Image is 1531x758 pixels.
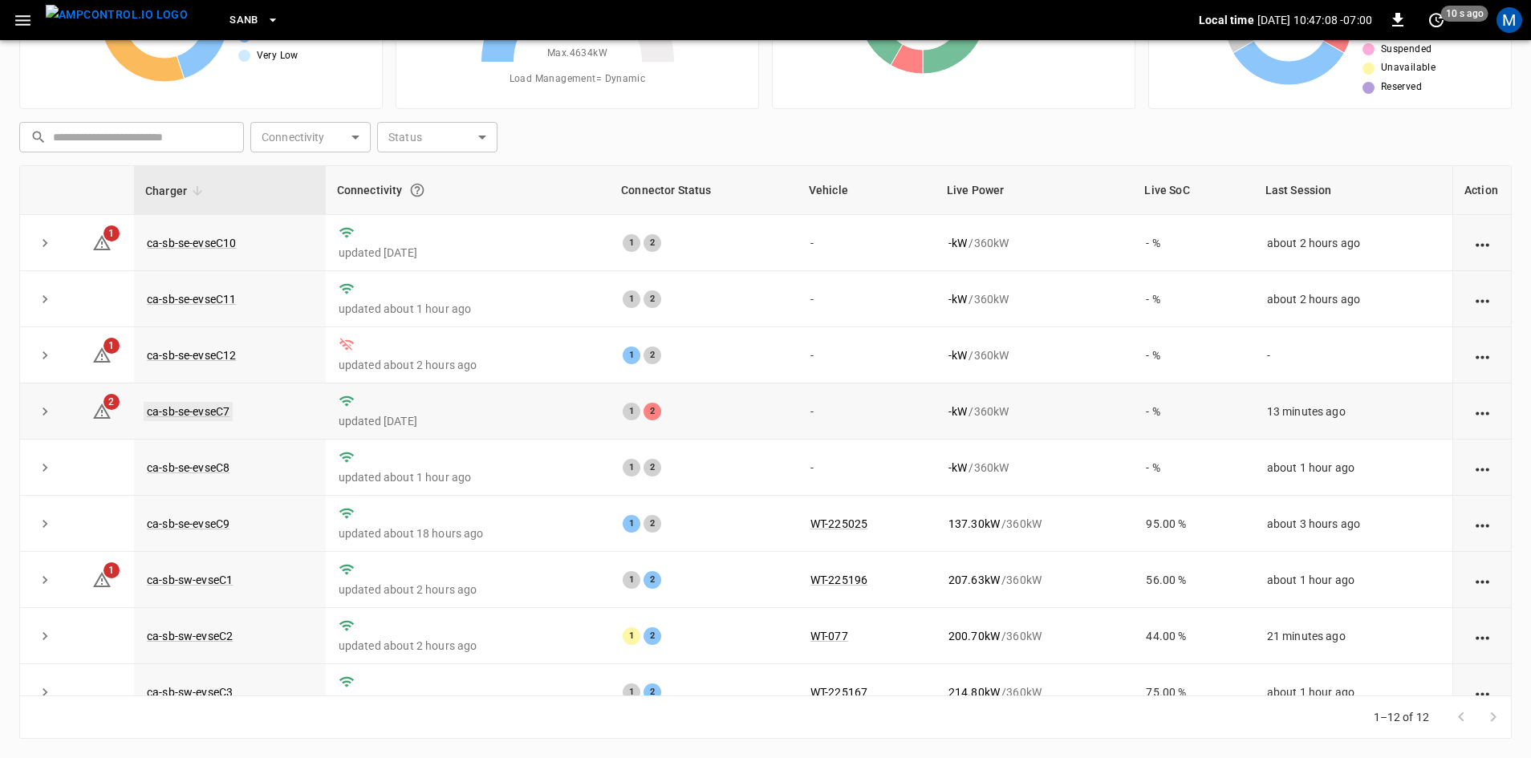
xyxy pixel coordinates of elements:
div: action cell options [1472,572,1492,588]
p: - kW [948,291,967,307]
button: set refresh interval [1423,7,1449,33]
a: 1 [92,348,112,361]
div: 1 [623,459,640,476]
a: 2 [92,404,112,417]
p: - kW [948,347,967,363]
p: - kW [948,235,967,251]
td: - % [1133,383,1253,440]
td: about 3 hours ago [1254,496,1452,552]
button: expand row [33,512,57,536]
span: Very Low [257,48,298,64]
td: 95.00 % [1133,496,1253,552]
td: - [1254,327,1452,383]
span: SanB [229,11,258,30]
p: updated about 2 hours ago [339,582,597,598]
p: updated about 1 hour ago [339,301,597,317]
p: updated [DATE] [339,245,597,261]
p: 1–12 of 12 [1374,709,1430,725]
span: 1 [104,562,120,578]
div: action cell options [1472,628,1492,644]
span: 2 [104,394,120,410]
p: - kW [948,460,967,476]
img: ampcontrol.io logo [46,5,188,25]
div: action cell options [1472,516,1492,532]
td: 56.00 % [1133,552,1253,608]
td: - % [1133,440,1253,496]
div: profile-icon [1496,7,1522,33]
a: 1 [92,573,112,586]
div: / 360 kW [948,235,1121,251]
div: 2 [644,347,661,364]
span: 10 s ago [1441,6,1488,22]
div: 2 [644,571,661,589]
div: / 360 kW [948,516,1121,532]
th: Live SoC [1133,166,1253,215]
td: - [798,440,936,496]
p: updated about 2 hours ago [339,357,597,373]
span: 1 [104,225,120,241]
div: 2 [644,515,661,533]
button: expand row [33,399,57,424]
span: 1 [104,338,120,354]
a: ca-sb-sw-evseC1 [147,574,233,586]
div: Connectivity [337,176,599,205]
button: expand row [33,624,57,648]
p: - kW [948,403,967,420]
div: action cell options [1472,460,1492,476]
button: expand row [33,231,57,255]
a: WT-225167 [810,686,867,699]
div: 1 [623,403,640,420]
td: about 1 hour ago [1254,664,1452,720]
th: Action [1452,166,1511,215]
div: 2 [644,627,661,645]
td: 44.00 % [1133,608,1253,664]
div: 1 [623,683,640,701]
a: ca-sb-se-evseC8 [147,461,229,474]
div: action cell options [1472,347,1492,363]
a: ca-sb-se-evseC12 [147,349,236,362]
p: Local time [1199,12,1254,28]
a: WT-077 [810,630,848,642]
td: - % [1133,271,1253,327]
div: / 360 kW [948,628,1121,644]
button: Connection between the charger and our software. [403,176,432,205]
p: 200.70 kW [948,628,1000,644]
td: - [798,327,936,383]
a: ca-sb-sw-evseC3 [147,686,233,699]
button: expand row [33,568,57,592]
th: Vehicle [798,166,936,215]
div: 1 [623,515,640,533]
div: / 360 kW [948,460,1121,476]
button: expand row [33,456,57,480]
div: / 360 kW [948,347,1121,363]
div: action cell options [1472,235,1492,251]
div: 2 [644,683,661,701]
div: / 360 kW [948,291,1121,307]
p: updated about 18 hours ago [339,525,597,541]
span: Reserved [1381,79,1422,95]
th: Live Power [936,166,1134,215]
div: action cell options [1472,684,1492,700]
div: 2 [644,403,661,420]
p: updated about 2 hours ago [339,638,597,654]
div: action cell options [1472,291,1492,307]
div: 2 [644,290,661,308]
span: Suspended [1381,42,1432,58]
p: 207.63 kW [948,572,1000,588]
div: 1 [623,571,640,589]
td: - [798,215,936,271]
div: 1 [623,347,640,364]
td: - % [1133,215,1253,271]
td: - % [1133,327,1253,383]
a: 1 [92,235,112,248]
div: 1 [623,290,640,308]
div: 1 [623,627,640,645]
div: 2 [644,459,661,476]
span: Load Management = Dynamic [510,71,646,87]
p: updated about 1 hour ago [339,469,597,485]
td: 21 minutes ago [1254,608,1452,664]
td: 13 minutes ago [1254,383,1452,440]
p: [DATE] 10:47:08 -07:00 [1257,12,1372,28]
th: Last Session [1254,166,1452,215]
div: / 360 kW [948,684,1121,700]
